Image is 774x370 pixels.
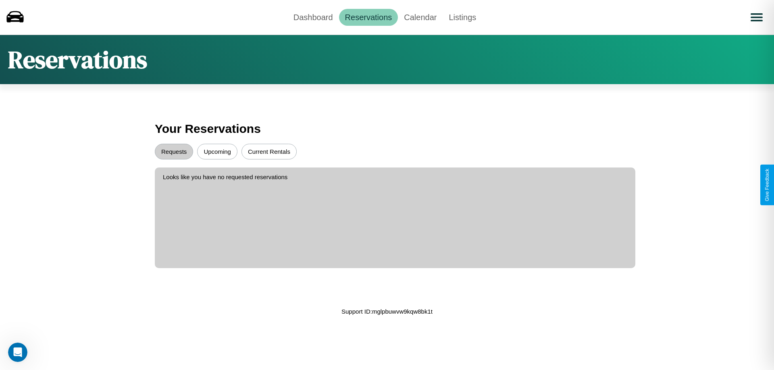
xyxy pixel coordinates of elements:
[8,343,27,362] iframe: Intercom live chat
[155,144,193,159] button: Requests
[341,306,433,317] p: Support ID: mglpbuwvw9kqw8bk1t
[8,43,147,76] h1: Reservations
[197,144,237,159] button: Upcoming
[155,118,619,140] h3: Your Reservations
[287,9,339,26] a: Dashboard
[764,169,770,201] div: Give Feedback
[745,6,768,29] button: Open menu
[339,9,398,26] a: Reservations
[443,9,482,26] a: Listings
[241,144,297,159] button: Current Rentals
[163,172,627,182] p: Looks like you have no requested reservations
[398,9,443,26] a: Calendar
